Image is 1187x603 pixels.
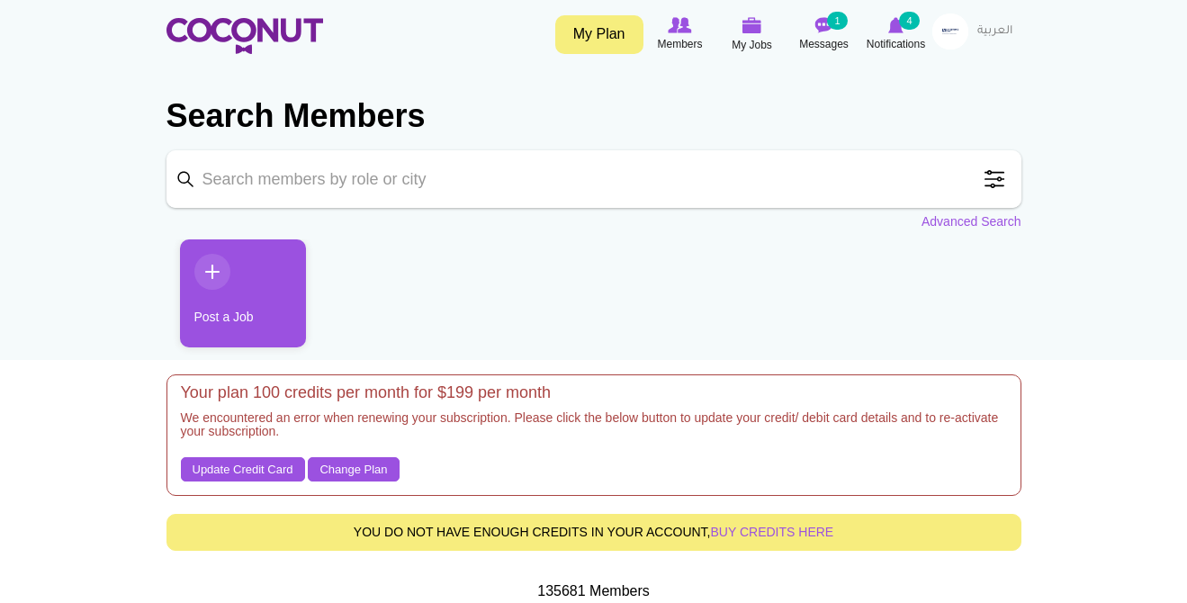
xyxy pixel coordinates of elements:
[181,384,1007,402] h4: Your plan 100 credits per month for $199 per month
[644,13,716,55] a: Browse Members Members
[308,457,399,482] a: Change Plan
[181,526,1007,539] h5: You do not have enough credits in your account,
[799,35,849,53] span: Messages
[968,13,1021,49] a: العربية
[732,36,772,54] span: My Jobs
[711,525,834,539] a: buy credits here
[815,17,833,33] img: Messages
[860,13,932,55] a: Notifications Notifications 4
[742,17,762,33] img: My Jobs
[788,13,860,55] a: Messages Messages 1
[166,18,323,54] img: Home
[888,17,904,33] img: Notifications
[899,12,919,30] small: 4
[657,35,702,53] span: Members
[716,13,788,56] a: My Jobs My Jobs
[166,581,1021,602] div: 135681 Members
[827,12,847,30] small: 1
[166,94,1021,138] h2: Search Members
[181,411,1007,448] h5: We encountered an error when renewing your subscription. Please click the below button to update ...
[166,150,1021,208] input: Search members by role or city
[668,17,691,33] img: Browse Members
[166,239,292,361] li: 1 / 1
[555,15,643,54] a: My Plan
[180,239,306,347] a: Post a Job
[867,35,925,53] span: Notifications
[922,212,1021,230] a: Advanced Search
[181,457,305,482] a: Update Credit Card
